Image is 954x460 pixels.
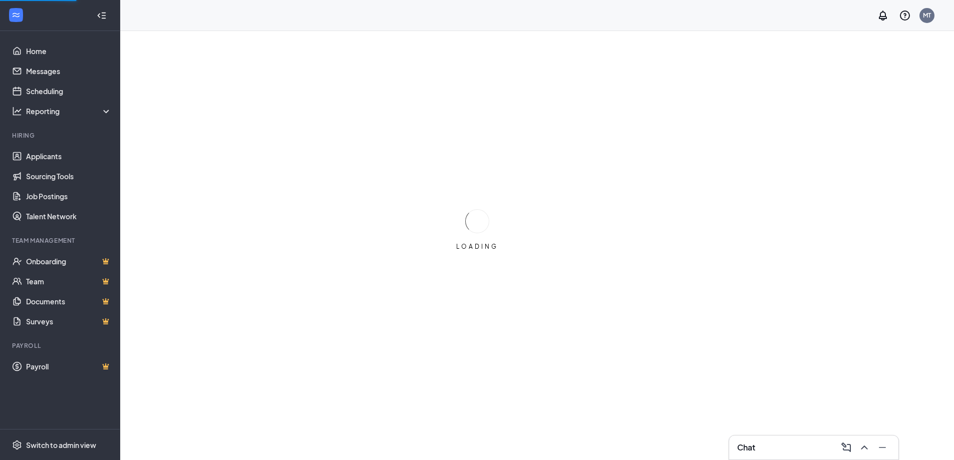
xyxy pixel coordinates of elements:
svg: ChevronUp [858,441,870,453]
div: Switch to admin view [26,440,96,450]
h3: Chat [737,442,755,453]
div: LOADING [452,242,502,251]
svg: QuestionInfo [899,10,911,22]
svg: WorkstreamLogo [11,10,21,20]
div: Payroll [12,341,110,350]
a: Talent Network [26,206,112,226]
a: DocumentsCrown [26,291,112,311]
svg: Notifications [877,10,889,22]
div: Team Management [12,236,110,245]
svg: Analysis [12,106,22,116]
svg: ComposeMessage [840,441,852,453]
a: TeamCrown [26,271,112,291]
a: SurveysCrown [26,311,112,331]
button: ChevronUp [856,439,872,455]
a: Job Postings [26,186,112,206]
svg: Settings [12,440,22,450]
svg: Collapse [97,11,107,21]
a: Scheduling [26,81,112,101]
div: MT [923,11,931,20]
a: OnboardingCrown [26,251,112,271]
button: Minimize [874,439,890,455]
a: Applicants [26,146,112,166]
button: ComposeMessage [838,439,854,455]
div: Hiring [12,131,110,140]
a: Messages [26,61,112,81]
svg: Minimize [876,441,888,453]
div: Reporting [26,106,112,116]
a: Home [26,41,112,61]
a: PayrollCrown [26,356,112,376]
a: Sourcing Tools [26,166,112,186]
